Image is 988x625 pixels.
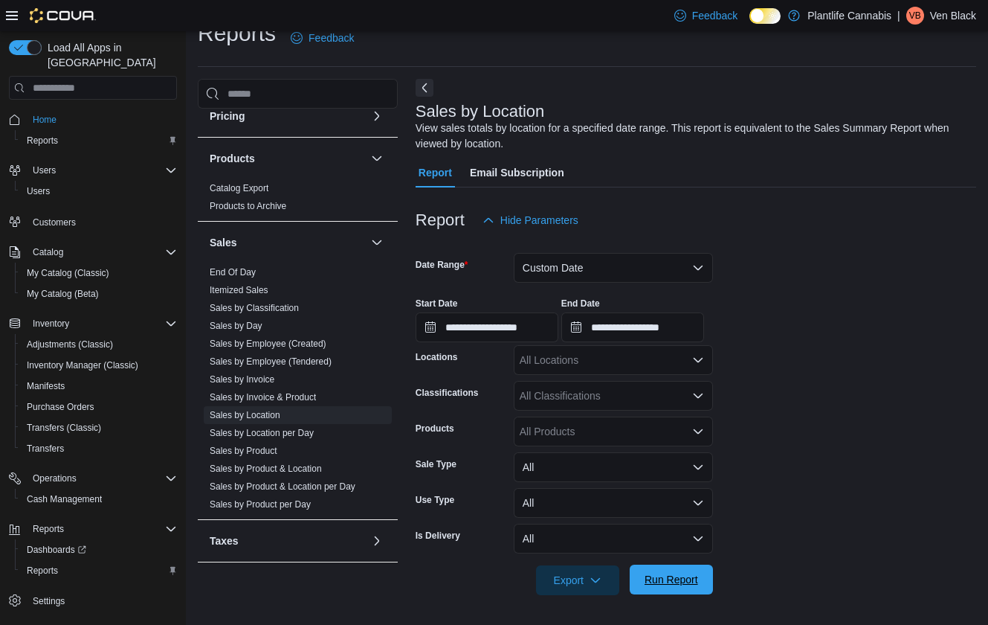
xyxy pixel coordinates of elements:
[21,440,70,458] a: Transfers
[692,426,704,437] button: Open list of options
[33,523,64,535] span: Reports
[21,336,177,353] span: Adjustments (Classic)
[210,182,268,194] span: Catalog Export
[15,438,183,459] button: Transfers
[416,423,454,435] label: Products
[15,181,183,202] button: Users
[210,339,326,349] a: Sales by Employee (Created)
[15,539,183,560] a: Dashboards
[210,235,365,250] button: Sales
[416,298,458,310] label: Start Date
[416,458,456,470] label: Sale Type
[27,469,177,487] span: Operations
[27,380,65,392] span: Manifests
[21,264,177,282] span: My Catalog (Classic)
[27,243,69,261] button: Catalog
[210,374,274,385] span: Sales by Invoice
[210,266,256,278] span: End Of Day
[27,161,177,179] span: Users
[21,285,177,303] span: My Catalog (Beta)
[15,334,183,355] button: Adjustments (Classic)
[33,114,56,126] span: Home
[416,387,479,399] label: Classifications
[309,31,354,45] span: Feedback
[368,150,386,167] button: Products
[210,200,286,212] span: Products to Archive
[27,288,99,300] span: My Catalog (Beta)
[198,19,276,48] h1: Reports
[27,565,58,577] span: Reports
[930,7,976,25] p: Ven Black
[27,359,138,371] span: Inventory Manager (Classic)
[514,488,713,518] button: All
[27,592,177,610] span: Settings
[33,164,56,176] span: Users
[210,320,262,332] span: Sales by Day
[210,151,365,166] button: Products
[210,303,299,313] a: Sales by Classification
[21,440,177,458] span: Transfers
[416,211,465,229] h3: Report
[27,520,70,538] button: Reports
[21,182,56,200] a: Users
[21,398,177,416] span: Purchase Orders
[749,8,781,24] input: Dark Mode
[210,285,268,295] a: Itemized Sales
[419,158,452,187] span: Report
[21,541,177,559] span: Dashboards
[27,520,177,538] span: Reports
[210,235,237,250] h3: Sales
[27,544,86,556] span: Dashboards
[368,532,386,550] button: Taxes
[15,283,183,304] button: My Catalog (Beta)
[27,315,75,333] button: Inventory
[210,499,311,510] a: Sales by Product per Day
[514,524,713,554] button: All
[3,590,183,612] button: Settings
[210,302,299,314] span: Sales by Classification
[21,356,177,374] span: Inventory Manager (Classic)
[15,489,183,510] button: Cash Management
[897,7,900,25] p: |
[21,377,71,395] a: Manifests
[27,135,58,147] span: Reports
[33,318,69,330] span: Inventory
[210,391,316,403] span: Sales by Invoice & Product
[210,338,326,350] span: Sales by Employee (Created)
[416,103,545,121] h3: Sales by Location
[210,356,332,367] a: Sales by Employee (Tendered)
[210,109,245,124] h3: Pricing
[285,23,360,53] a: Feedback
[27,214,82,231] a: Customers
[27,267,109,279] span: My Catalog (Classic)
[27,469,83,487] button: Operations
[210,201,286,211] a: Products to Archive
[27,493,102,505] span: Cash Management
[630,565,713,594] button: Run Report
[368,107,386,125] button: Pricing
[470,158,564,187] span: Email Subscription
[21,182,177,200] span: Users
[27,315,177,333] span: Inventory
[27,422,101,434] span: Transfers (Classic)
[27,243,177,261] span: Catalog
[906,7,924,25] div: Ven Black
[210,410,280,420] a: Sales by Location
[21,562,177,580] span: Reports
[210,409,280,421] span: Sales by Location
[210,445,277,457] span: Sales by Product
[198,179,398,221] div: Products
[416,494,454,506] label: Use Type
[27,110,177,129] span: Home
[21,377,177,395] span: Manifests
[3,211,183,232] button: Customers
[27,592,71,610] a: Settings
[692,8,737,23] span: Feedback
[514,452,713,482] button: All
[3,242,183,263] button: Catalog
[210,267,256,278] a: End Of Day
[210,392,316,403] a: Sales by Invoice & Product
[21,541,92,559] a: Dashboards
[15,376,183,397] button: Manifests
